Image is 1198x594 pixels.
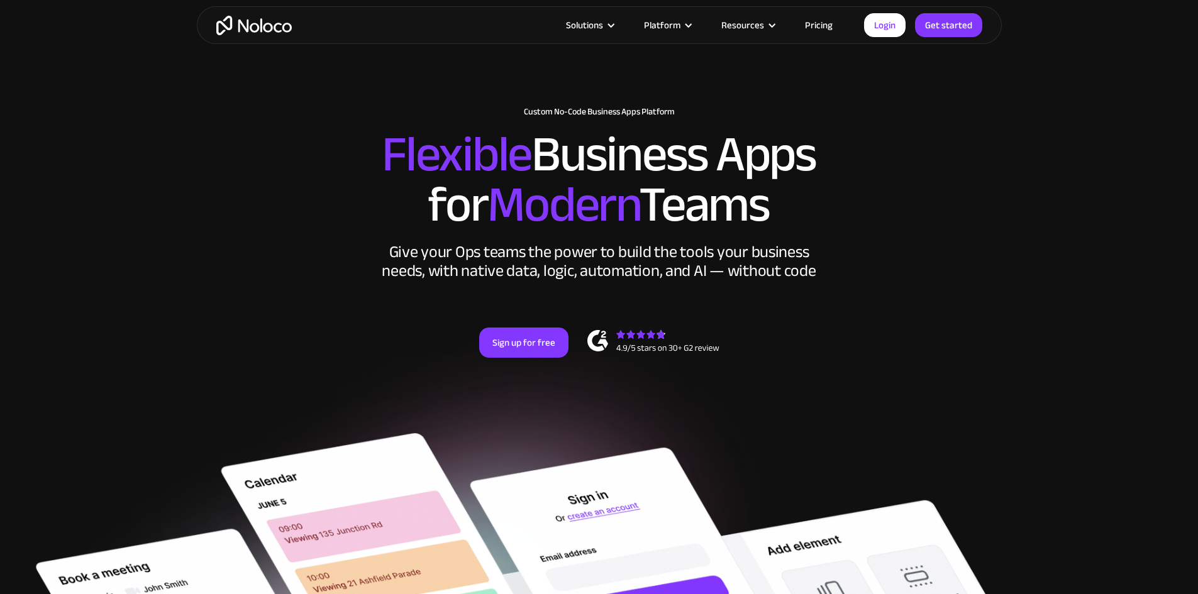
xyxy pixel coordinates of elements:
a: Get started [915,13,982,37]
div: Give your Ops teams the power to build the tools your business needs, with native data, logic, au... [379,243,819,280]
a: Pricing [789,17,848,33]
div: Platform [644,17,680,33]
a: home [216,16,292,35]
a: Login [864,13,906,37]
div: Solutions [566,17,603,33]
h1: Custom No-Code Business Apps Platform [209,107,989,117]
span: Flexible [382,107,531,201]
span: Modern [487,158,639,251]
div: Solutions [550,17,628,33]
div: Platform [628,17,706,33]
div: Resources [706,17,789,33]
a: Sign up for free [479,327,568,358]
h2: Business Apps for Teams [209,129,989,230]
div: Resources [721,17,764,33]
